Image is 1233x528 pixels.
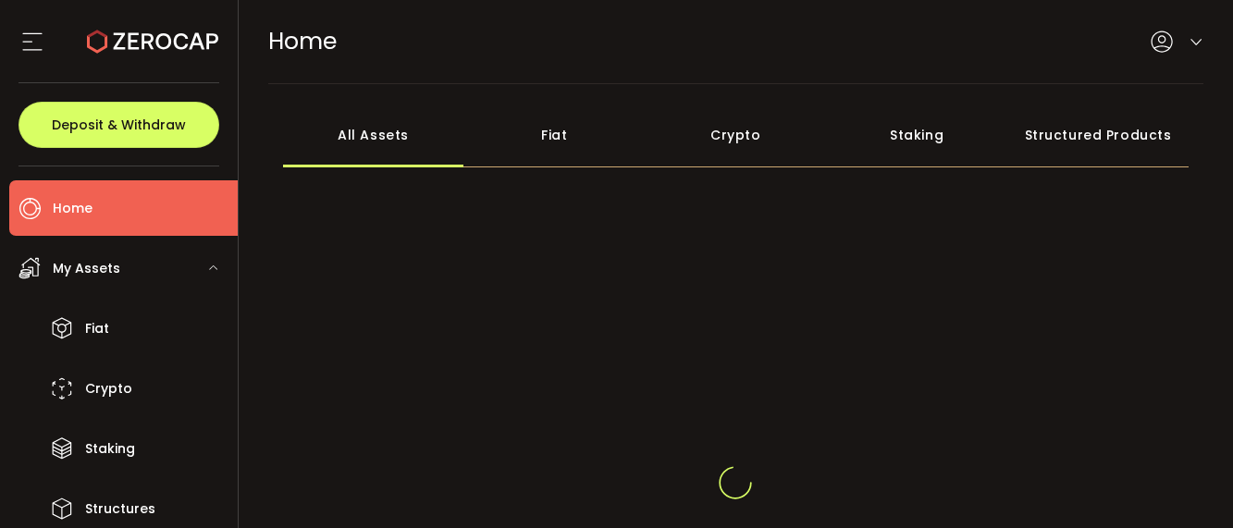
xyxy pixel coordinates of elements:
span: Fiat [85,315,109,342]
span: Crypto [85,375,132,402]
div: Crypto [645,103,826,167]
div: All Assets [283,103,464,167]
span: Home [53,195,92,222]
span: Deposit & Withdraw [52,118,186,131]
span: My Assets [53,255,120,282]
div: Fiat [463,103,645,167]
div: Staking [826,103,1007,167]
span: Structures [85,496,155,522]
button: Deposit & Withdraw [18,102,219,148]
div: Structured Products [1007,103,1189,167]
span: Home [268,25,337,57]
span: Staking [85,436,135,462]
